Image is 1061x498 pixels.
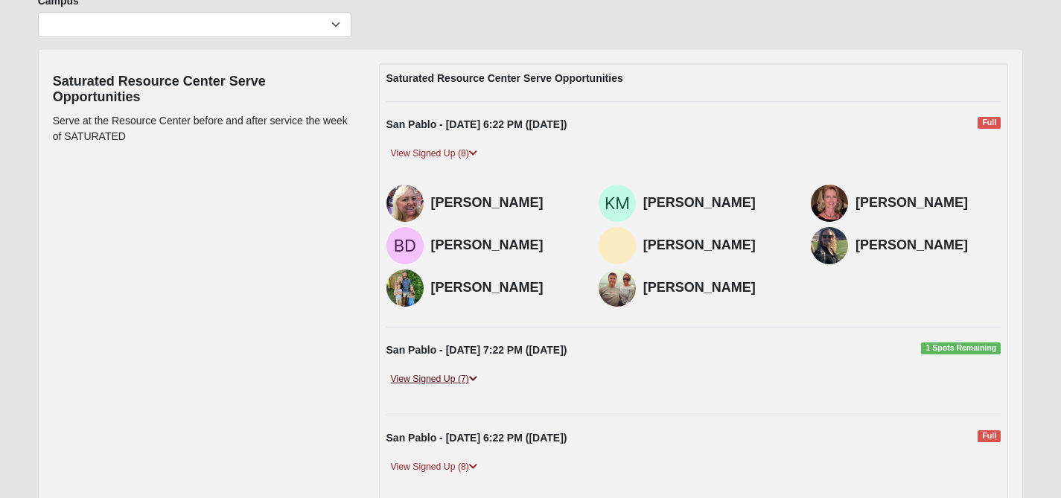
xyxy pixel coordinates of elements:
a: View Signed Up (8) [386,146,482,162]
h4: [PERSON_NAME] [643,195,788,211]
img: Abby Elder [811,227,848,264]
h4: [PERSON_NAME] [856,195,1001,211]
strong: San Pablo - [DATE] 7:22 PM ([DATE]) [386,344,567,356]
p: Serve at the Resource Center before and after service the week of SATURATED [53,113,357,144]
img: Nikki Wise [599,227,636,264]
img: Kristen Marello [599,185,636,222]
img: Katie Wilson [599,269,636,307]
strong: San Pablo - [DATE] 6:22 PM ([DATE]) [386,432,567,444]
h4: [PERSON_NAME] [856,237,1001,254]
h4: Saturated Resource Center Serve Opportunities [53,74,357,106]
span: 1 Spots Remaining [921,342,1001,354]
a: View Signed Up (7) [386,371,482,387]
h4: [PERSON_NAME] [431,280,576,296]
h4: [PERSON_NAME] [431,195,576,211]
img: Dianne Diffenderfer [811,185,848,222]
span: Full [978,117,1001,129]
h4: [PERSON_NAME] [643,280,788,296]
img: Bill Diffenderfer [386,227,424,264]
img: Emily Meza [386,185,424,222]
a: View Signed Up (8) [386,459,482,475]
h4: [PERSON_NAME] [431,237,576,254]
h4: [PERSON_NAME] [643,237,788,254]
img: Amanda Cooperman [386,269,424,307]
strong: San Pablo - [DATE] 6:22 PM ([DATE]) [386,118,567,130]
span: Full [978,430,1001,442]
strong: Saturated Resource Center Serve Opportunities [386,72,623,84]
